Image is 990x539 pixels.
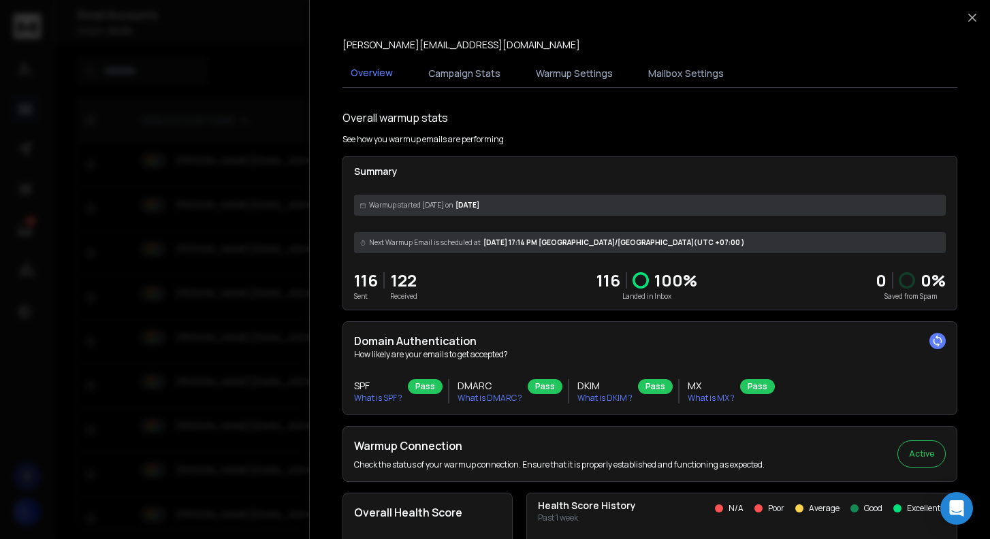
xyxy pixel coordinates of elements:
[354,269,378,291] p: 116
[528,59,621,88] button: Warmup Settings
[596,269,620,291] p: 116
[921,269,946,291] p: 0 %
[768,503,784,514] p: Poor
[729,503,744,514] p: N/A
[740,379,775,394] div: Pass
[390,291,417,301] p: Received
[688,393,735,404] p: What is MX ?
[354,333,946,349] h2: Domain Authentication
[354,393,402,404] p: What is SPF ?
[638,379,673,394] div: Pass
[640,59,732,88] button: Mailbox Settings
[876,269,887,291] strong: 0
[354,504,501,521] h2: Overall Health Score
[420,59,509,88] button: Campaign Stats
[390,269,417,291] p: 122
[369,238,481,248] span: Next Warmup Email is scheduled at
[354,379,402,393] h3: SPF
[408,379,443,394] div: Pass
[342,134,504,145] p: See how you warmup emails are performing
[538,512,636,523] p: Past 1 week
[354,195,946,216] div: [DATE]
[577,393,633,404] p: What is DKIM ?
[907,503,940,514] p: Excellent
[354,438,765,454] h2: Warmup Connection
[354,459,765,470] p: Check the status of your warmup connection. Ensure that it is properly established and functionin...
[528,379,562,394] div: Pass
[342,58,401,89] button: Overview
[354,165,946,178] p: Summary
[876,291,946,301] p: Saved from Spam
[688,379,735,393] h3: MX
[654,269,697,291] p: 100 %
[369,200,453,210] span: Warmup started [DATE] on
[538,499,636,512] p: Health Score History
[940,492,973,525] div: Open Intercom Messenger
[354,232,946,253] div: [DATE] 17:14 PM [GEOGRAPHIC_DATA]/[GEOGRAPHIC_DATA] (UTC +07:00 )
[809,503,840,514] p: Average
[342,110,448,126] h1: Overall warmup stats
[458,379,522,393] h3: DMARC
[354,349,946,360] p: How likely are your emails to get accepted?
[577,379,633,393] h3: DKIM
[458,393,522,404] p: What is DMARC ?
[897,440,946,468] button: Active
[354,291,378,301] p: Sent
[864,503,882,514] p: Good
[342,38,580,52] p: [PERSON_NAME][EMAIL_ADDRESS][DOMAIN_NAME]
[596,291,697,301] p: Landed in Inbox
